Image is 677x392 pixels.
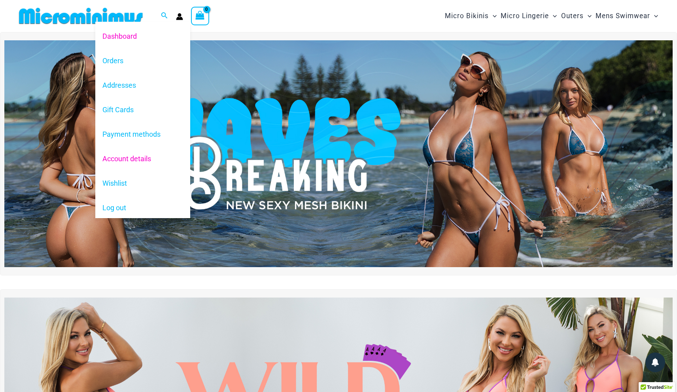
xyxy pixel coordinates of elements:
[95,122,190,147] a: Payment methods
[16,7,146,25] img: MM SHOP LOGO FLAT
[191,7,209,25] a: View Shopping Cart, empty
[501,6,549,26] span: Micro Lingerie
[596,6,650,26] span: Mens Swimwear
[161,11,168,21] a: Search icon link
[559,4,594,28] a: OutersMenu ToggleMenu Toggle
[4,40,673,267] img: Waves Breaking Ocean Bikini Pack
[95,98,190,122] a: Gift Cards
[95,196,190,220] a: Log out
[499,4,559,28] a: Micro LingerieMenu ToggleMenu Toggle
[95,73,190,98] a: Addresses
[445,6,489,26] span: Micro Bikinis
[489,6,497,26] span: Menu Toggle
[95,147,190,171] a: Account details
[650,6,658,26] span: Menu Toggle
[176,13,183,20] a: Account icon link
[584,6,592,26] span: Menu Toggle
[443,4,499,28] a: Micro BikinisMenu ToggleMenu Toggle
[95,24,190,48] a: Dashboard
[95,48,190,73] a: Orders
[442,3,661,29] nav: Site Navigation
[95,171,190,196] a: Wishlist
[594,4,660,28] a: Mens SwimwearMenu ToggleMenu Toggle
[561,6,584,26] span: Outers
[549,6,557,26] span: Menu Toggle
